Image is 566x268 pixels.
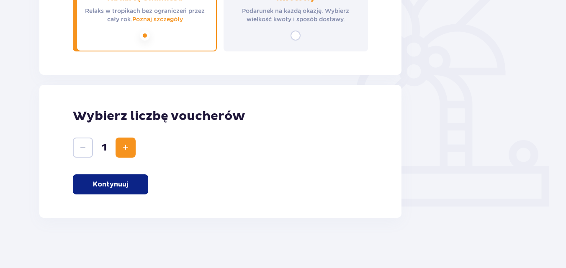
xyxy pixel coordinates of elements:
[116,138,136,158] button: Zwiększ
[73,174,148,194] button: Kontynuuj
[231,7,360,23] p: Podarunek na każdą okazję. Wybierz wielkość kwoty i sposób dostawy.
[95,141,114,154] span: 1
[132,15,183,23] a: Poznaj szczegóły
[73,138,93,158] button: Zmniejsz
[80,7,209,23] p: Relaks w tropikach bez ograniczeń przez cały rok.
[73,108,368,124] p: Wybierz liczbę voucherów
[93,180,128,189] p: Kontynuuj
